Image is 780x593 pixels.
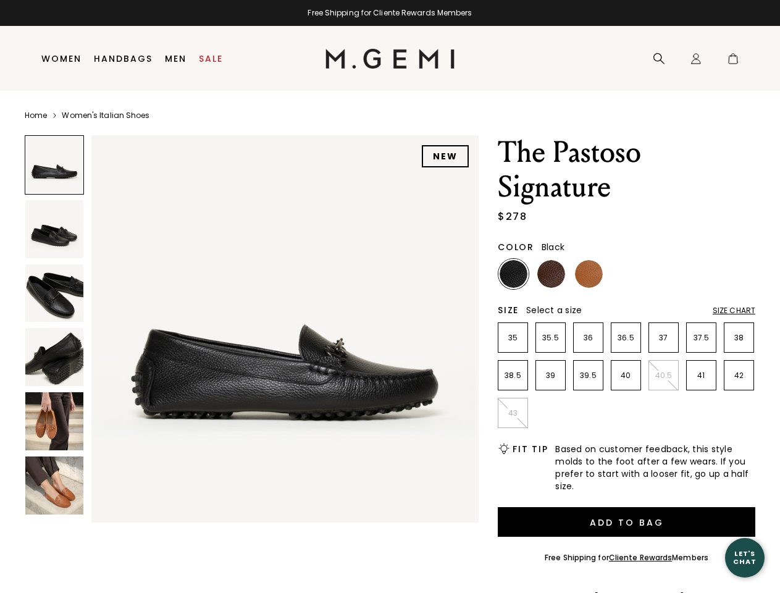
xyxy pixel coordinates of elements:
[498,507,755,537] button: Add to Bag
[498,305,519,315] h2: Size
[687,333,716,343] p: 37.5
[25,392,83,450] img: The Pastoso Signature
[91,135,479,523] img: The Pastoso Signature
[422,145,469,167] div: NEW
[498,135,755,204] h1: The Pastoso Signature
[165,54,187,64] a: Men
[498,333,527,343] p: 35
[199,54,223,64] a: Sale
[41,54,82,64] a: Women
[542,241,564,253] span: Black
[574,371,603,381] p: 39.5
[500,260,527,288] img: Black
[536,333,565,343] p: 35.5
[498,371,527,381] p: 38.5
[649,333,678,343] p: 37
[611,333,640,343] p: 36.5
[25,456,83,515] img: The Pastoso Signature
[649,371,678,381] p: 40.5
[725,550,765,565] div: Let's Chat
[498,209,527,224] div: $278
[25,111,47,120] a: Home
[687,371,716,381] p: 41
[526,304,582,316] span: Select a size
[609,552,673,563] a: Cliente Rewards
[724,333,753,343] p: 38
[325,49,455,69] img: M.Gemi
[25,328,83,386] img: The Pastoso Signature
[25,200,83,258] img: The Pastoso Signature
[545,553,708,563] div: Free Shipping for Members
[713,306,755,316] div: Size Chart
[724,371,753,381] p: 42
[62,111,149,120] a: Women's Italian Shoes
[611,371,640,381] p: 40
[537,260,565,288] img: Chocolate
[575,260,603,288] img: Tan
[555,443,755,492] span: Based on customer feedback, this style molds to the foot after a few wears. If you prefer to star...
[536,371,565,381] p: 39
[25,264,83,322] img: The Pastoso Signature
[513,444,548,454] h2: Fit Tip
[498,242,534,252] h2: Color
[498,408,527,418] p: 43
[574,333,603,343] p: 36
[94,54,153,64] a: Handbags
